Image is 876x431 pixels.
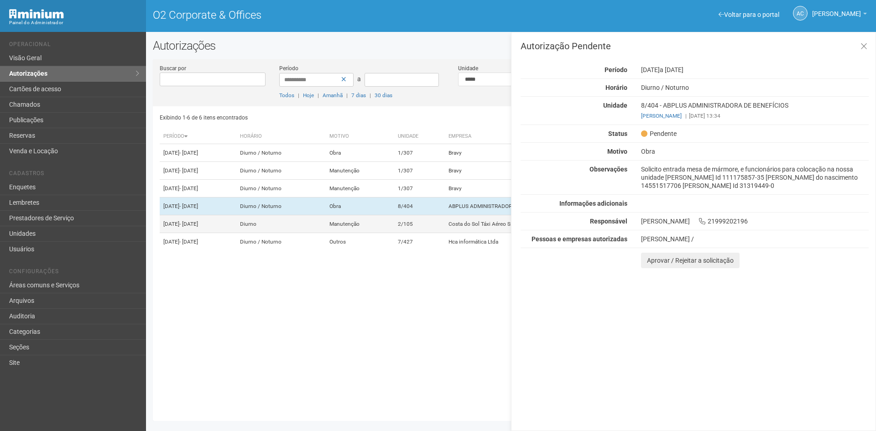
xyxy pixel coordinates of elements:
[394,144,445,162] td: 1/307
[160,162,236,180] td: [DATE]
[323,92,343,99] a: Amanhã
[532,235,627,243] strong: Pessoas e empresas autorizadas
[9,41,139,51] li: Operacional
[160,215,236,233] td: [DATE]
[179,167,198,174] span: - [DATE]
[394,233,445,251] td: 7/427
[346,92,348,99] span: |
[641,130,677,138] span: Pendente
[153,9,504,21] h1: O2 Corporate & Offices
[326,233,394,251] td: Outros
[521,42,869,51] h3: Autorização Pendente
[160,180,236,197] td: [DATE]
[634,217,876,225] div: [PERSON_NAME] 21999202196
[9,170,139,180] li: Cadastros
[160,129,236,144] th: Período
[236,233,326,251] td: Diurno / Noturno
[660,66,683,73] span: a [DATE]
[326,180,394,197] td: Manutenção
[179,150,198,156] span: - [DATE]
[394,180,445,197] td: 1/307
[812,1,861,17] span: Ana Carla de Carvalho Silva
[634,165,876,190] div: Solicito entrada mesa de mármore, e funcionários para colocação na nossa unidade [PERSON_NAME] Id...
[634,66,876,74] div: [DATE]
[793,6,808,21] a: AC
[357,75,361,83] span: a
[634,83,876,92] div: Diurno / Noturno
[179,221,198,227] span: - [DATE]
[351,92,366,99] a: 7 dias
[394,215,445,233] td: 2/105
[160,111,509,125] div: Exibindo 1-6 de 6 itens encontrados
[634,101,876,120] div: 8/404 - ABPLUS ADMINISTRADORA DE BENEFÍCIOS
[719,11,779,18] a: Voltar para o portal
[445,215,652,233] td: Costa do Sol Táxi Aéreo S.A
[160,197,236,215] td: [DATE]
[394,162,445,180] td: 1/307
[318,92,319,99] span: |
[326,129,394,144] th: Motivo
[685,113,687,119] span: |
[603,102,627,109] strong: Unidade
[589,166,627,173] strong: Observações
[179,203,198,209] span: - [DATE]
[590,218,627,225] strong: Responsável
[458,64,478,73] label: Unidade
[179,239,198,245] span: - [DATE]
[608,130,627,137] strong: Status
[160,64,186,73] label: Buscar por
[160,233,236,251] td: [DATE]
[9,19,139,27] div: Painel do Administrador
[607,148,627,155] strong: Motivo
[236,180,326,197] td: Diurno / Noturno
[179,185,198,192] span: - [DATE]
[445,197,652,215] td: ABPLUS ADMINISTRADORA DE BENEFÍCIOS
[445,144,652,162] td: Bravy
[634,147,876,156] div: Obra
[326,144,394,162] td: Obra
[236,144,326,162] td: Diurno / Noturno
[279,64,298,73] label: Período
[812,11,867,19] a: [PERSON_NAME]
[445,233,652,251] td: Hca informática Ltda
[236,197,326,215] td: Diurno / Noturno
[298,92,299,99] span: |
[394,129,445,144] th: Unidade
[153,39,869,52] h2: Autorizações
[641,112,869,120] div: [DATE] 13:34
[326,197,394,215] td: Obra
[236,215,326,233] td: Diurno
[445,180,652,197] td: Bravy
[236,162,326,180] td: Diurno / Noturno
[445,162,652,180] td: Bravy
[641,113,682,119] a: [PERSON_NAME]
[445,129,652,144] th: Empresa
[279,92,294,99] a: Todos
[326,215,394,233] td: Manutenção
[375,92,392,99] a: 30 dias
[559,200,627,207] strong: Informações adicionais
[605,66,627,73] strong: Período
[9,9,64,19] img: Minium
[370,92,371,99] span: |
[9,268,139,278] li: Configurações
[394,197,445,215] td: 8/404
[160,144,236,162] td: [DATE]
[641,253,740,268] button: Aprovar / Rejeitar a solicitação
[236,129,326,144] th: Horário
[326,162,394,180] td: Manutenção
[303,92,314,99] a: Hoje
[605,84,627,91] strong: Horário
[641,235,869,243] div: [PERSON_NAME] /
